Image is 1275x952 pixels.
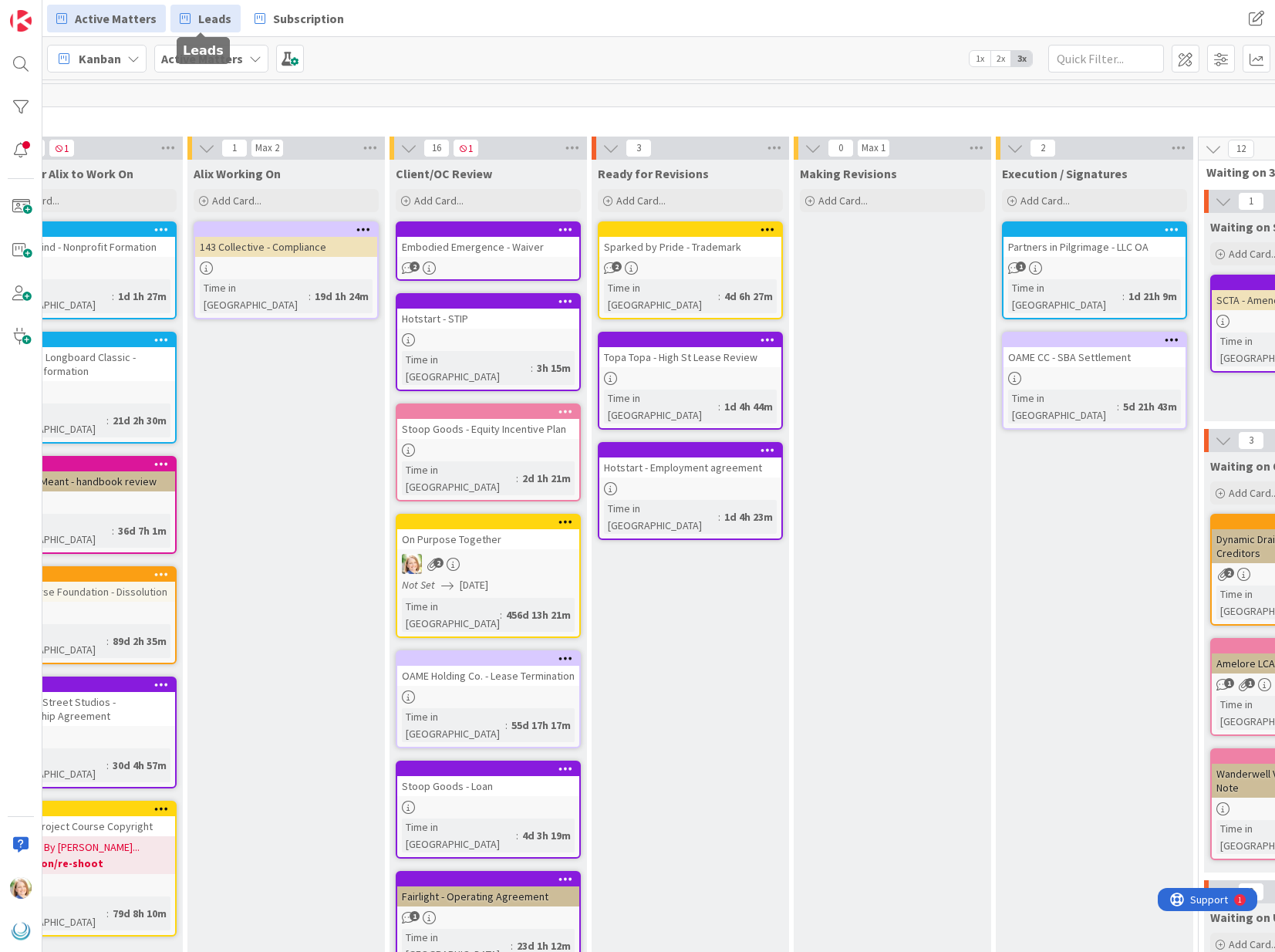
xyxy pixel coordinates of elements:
[397,419,579,439] div: Stoop Goods - Equity Incentive Plan
[1008,279,1122,313] div: Time in [GEOGRAPHIC_DATA]
[599,347,781,367] div: Topa Topa - High St Lease Review
[1119,398,1181,415] div: 5d 21h 43m
[1030,139,1056,157] span: 2
[114,522,170,539] div: 36d 7h 1m
[508,717,575,734] div: 55d 17h 17m
[396,166,492,181] span: Client/OC Review
[718,508,720,525] span: :
[720,288,777,305] div: 4d 6h 27m
[13,839,140,856] span: [DATE] By [PERSON_NAME]...
[599,237,781,257] div: Sparked by Pride - Trademark
[397,886,579,906] div: Fairlight - Operating Agreement
[518,470,575,487] div: 2d 1h 21m
[626,139,652,157] span: 3
[1003,333,1186,367] div: OAME CC - SBA Settlement
[161,51,243,66] b: Active Matters
[402,578,435,592] i: Not Set
[828,139,854,157] span: 0
[112,522,114,539] span: :
[397,529,579,549] div: On Purpose Together
[533,360,575,376] div: 3h 15m
[10,10,32,32] img: Visit kanbanzone.com
[720,508,777,525] div: 1d 4h 23m
[970,51,990,66] span: 1x
[195,237,377,257] div: 143 Collective - Compliance
[410,262,420,272] span: 2
[599,223,781,257] div: Sparked by Pride - Trademark
[1125,288,1181,305] div: 1d 21h 9m
[516,827,518,844] span: :
[518,827,575,844] div: 4d 3h 19m
[1117,398,1119,415] span: :
[598,442,783,540] a: Hotstart - Employment agreementTime in [GEOGRAPHIC_DATA]:1d 4h 23m
[1011,51,1032,66] span: 3x
[402,598,500,632] div: Time in [GEOGRAPHIC_DATA]
[47,5,166,32] a: Active Matters
[397,554,579,574] div: AD
[109,633,170,650] div: 89d 2h 35m
[410,911,420,921] span: 1
[221,139,248,157] span: 1
[195,223,377,257] div: 143 Collective - Compliance
[505,717,508,734] span: :
[396,293,581,391] a: Hotstart - STIPTime in [GEOGRAPHIC_DATA]:3h 15m
[718,398,720,415] span: :
[397,309,579,329] div: Hotstart - STIP
[1020,194,1070,208] span: Add Card...
[1238,431,1264,450] span: 3
[396,221,581,281] a: Embodied Emergence - Waiver
[1016,262,1026,272] span: 1
[453,139,479,157] span: 1
[397,652,579,686] div: OAME Holding Co. - Lease Termination
[990,51,1011,66] span: 2x
[79,49,121,68] span: Kanban
[1224,568,1234,578] span: 2
[10,920,32,942] img: avatar
[397,237,579,257] div: Embodied Emergence - Waiver
[402,819,516,852] div: Time in [GEOGRAPHIC_DATA]
[800,166,897,181] span: Making Revisions
[818,194,868,208] span: Add Card...
[402,554,422,574] img: AD
[604,500,718,534] div: Time in [GEOGRAPHIC_DATA]
[604,390,718,424] div: Time in [GEOGRAPHIC_DATA]
[10,877,32,899] img: AD
[516,470,518,487] span: :
[531,360,533,376] span: :
[1238,192,1264,211] span: 1
[616,194,666,208] span: Add Card...
[106,757,109,774] span: :
[1048,45,1164,73] input: Quick Filter...
[109,905,170,922] div: 79d 8h 10m
[273,9,344,28] span: Subscription
[1003,223,1186,257] div: Partners in Pilgrimage - LLC OA
[112,288,114,305] span: :
[612,262,622,272] span: 2
[396,514,581,638] a: On Purpose TogetherADNot Set[DATE]Time in [GEOGRAPHIC_DATA]:456d 13h 21m
[1228,140,1254,158] span: 12
[397,295,579,329] div: Hotstart - STIP
[194,221,379,319] a: 143 Collective - ComplianceTime in [GEOGRAPHIC_DATA]:19d 1h 24m
[397,515,579,549] div: On Purpose Together
[720,398,777,415] div: 1d 4h 44m
[460,577,488,593] span: [DATE]
[32,2,70,21] span: Support
[599,444,781,478] div: Hotstart - Employment agreement
[1224,678,1234,688] span: 1
[718,288,720,305] span: :
[598,332,783,430] a: Topa Topa - High St Lease ReviewTime in [GEOGRAPHIC_DATA]:1d 4h 44m
[414,194,464,208] span: Add Card...
[109,412,170,429] div: 21d 2h 30m
[245,5,353,32] a: Subscription
[183,43,224,58] h5: Leads
[598,221,783,319] a: Sparked by Pride - TrademarkTime in [GEOGRAPHIC_DATA]:4d 6h 27m
[599,457,781,478] div: Hotstart - Employment agreement
[402,708,505,742] div: Time in [GEOGRAPHIC_DATA]
[311,288,373,305] div: 19d 1h 24m
[423,139,450,157] span: 16
[170,5,241,32] a: Leads
[200,279,309,313] div: Time in [GEOGRAPHIC_DATA]
[212,194,261,208] span: Add Card...
[598,166,709,181] span: Ready for Revisions
[862,144,885,152] div: Max 1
